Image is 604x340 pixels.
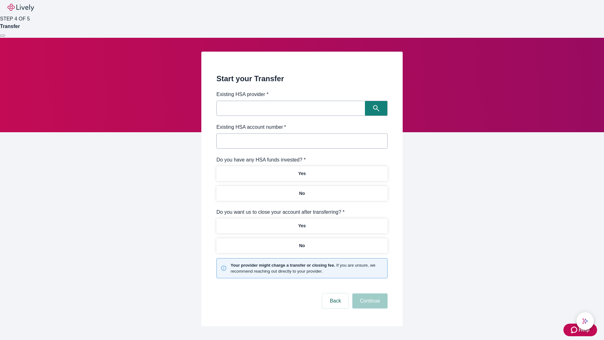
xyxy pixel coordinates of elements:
button: Back [322,293,349,309]
p: Yes [298,170,306,177]
label: Existing HSA account number [216,123,286,131]
label: Existing HSA provider * [216,91,268,98]
button: chat [576,312,594,330]
button: Yes [216,166,388,181]
strong: Your provider might charge a transfer or closing fee. [231,263,335,268]
button: Yes [216,218,388,233]
p: No [299,190,305,197]
input: Search input [218,104,365,113]
button: No [216,186,388,201]
label: Do you have any HSA funds invested? * [216,156,306,164]
button: No [216,238,388,253]
label: Do you want us to close your account after transferring? * [216,208,344,216]
p: No [299,242,305,249]
span: Help [579,326,590,334]
small: If you are unsure, we recommend reaching out directly to your provider. [231,262,383,274]
h2: Start your Transfer [216,73,388,84]
button: Zendesk support iconHelp [563,324,597,336]
svg: Search icon [373,105,379,111]
img: Lively [8,4,34,11]
svg: Lively AI Assistant [582,318,588,324]
button: Search icon [365,101,388,116]
svg: Zendesk support icon [571,326,579,334]
p: Yes [298,223,306,229]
